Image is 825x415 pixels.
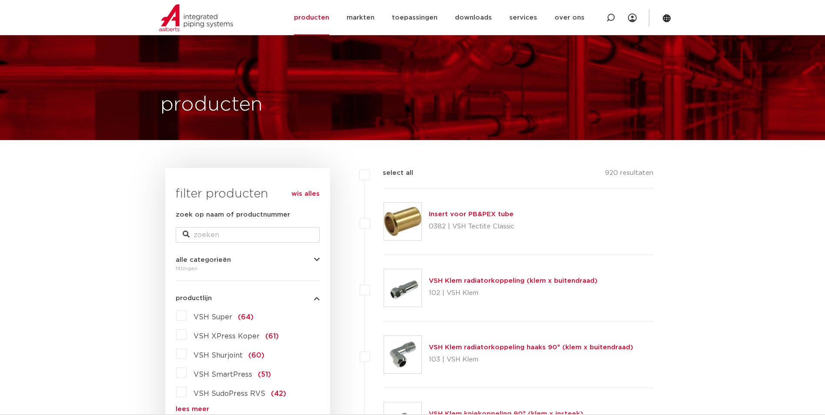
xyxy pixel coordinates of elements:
[429,286,598,300] p: 102 | VSH Klem
[429,220,514,234] p: 0382 | VSH Tectite Classic
[238,314,254,321] span: (64)
[176,406,320,412] a: lees meer
[176,257,231,263] span: alle categorieën
[384,203,421,240] img: Thumbnail for Insert voor PB&PEX tube
[258,371,271,378] span: (51)
[370,168,413,178] label: select all
[265,333,279,340] span: (61)
[194,371,252,378] span: VSH SmartPress
[176,295,212,301] span: productlijn
[429,278,598,284] a: VSH Klem radiatorkoppeling (klem x buitendraad)
[384,269,421,307] img: Thumbnail for VSH Klem radiatorkoppeling (klem x buitendraad)
[429,344,633,351] a: VSH Klem radiatorkoppeling haaks 90° (klem x buitendraad)
[176,227,320,243] input: zoeken
[160,91,263,119] h1: producten
[194,314,232,321] span: VSH Super
[291,189,320,199] a: wis alles
[194,333,260,340] span: VSH XPress Koper
[605,168,653,181] p: 920 resultaten
[176,185,320,203] h3: filter producten
[248,352,264,359] span: (60)
[384,336,421,373] img: Thumbnail for VSH Klem radiatorkoppeling haaks 90° (klem x buitendraad)
[271,390,286,397] span: (42)
[176,257,320,263] button: alle categorieën
[194,352,243,359] span: VSH Shurjoint
[176,263,320,274] div: fittingen
[176,210,290,220] label: zoek op naam of productnummer
[194,390,265,397] span: VSH SudoPress RVS
[176,295,320,301] button: productlijn
[429,211,514,218] a: Insert voor PB&PEX tube
[429,353,633,367] p: 103 | VSH Klem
